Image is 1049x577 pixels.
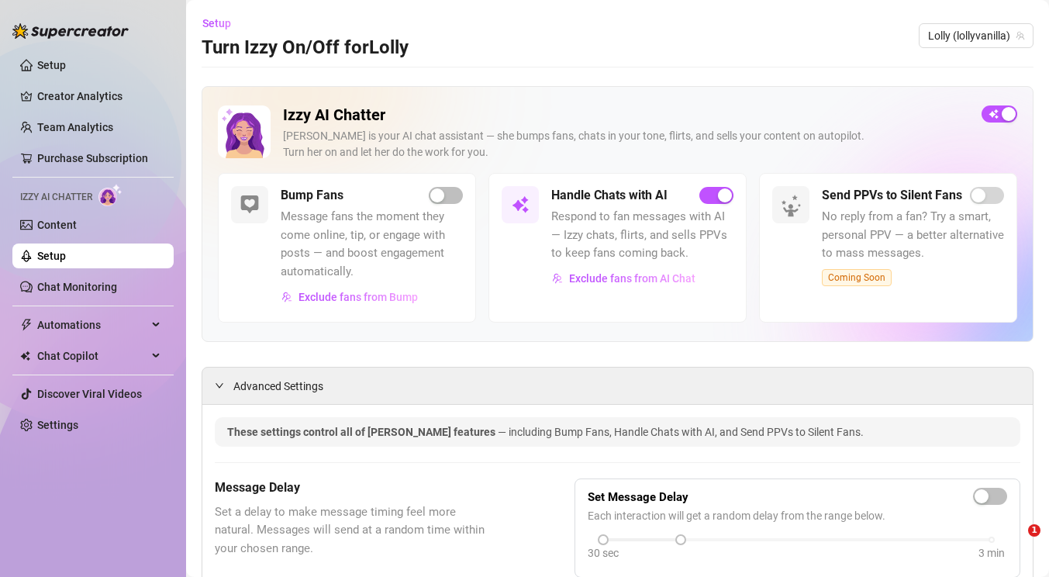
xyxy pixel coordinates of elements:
button: Setup [202,11,243,36]
span: Chat Copilot [37,344,147,368]
div: expanded [215,377,233,394]
span: Lolly (lollyvanilla) [928,24,1024,47]
div: 3 min [978,544,1005,561]
div: 30 sec [588,544,619,561]
a: Settings [37,419,78,431]
img: AI Chatter [98,184,122,206]
h5: Message Delay [215,479,497,497]
span: — including Bump Fans, Handle Chats with AI, and Send PPVs to Silent Fans. [498,426,864,438]
h3: Turn Izzy On/Off for Lolly [202,36,409,60]
h5: Bump Fans [281,186,343,205]
span: thunderbolt [20,319,33,331]
div: [PERSON_NAME] is your AI chat assistant — she bumps fans, chats in your tone, flirts, and sells y... [283,128,969,161]
span: Exclude fans from AI Chat [569,272,695,285]
img: svg%3e [552,273,563,284]
a: Setup [37,59,66,71]
button: Exclude fans from AI Chat [551,266,696,291]
span: These settings control all of [PERSON_NAME] features [227,426,498,438]
span: Respond to fan messages with AI — Izzy chats, flirts, and sells PPVs to keep fans coming back. [551,208,733,263]
img: svg%3e [281,292,292,302]
img: svg%3e [240,195,259,214]
h5: Send PPVs to Silent Fans [822,186,962,205]
iframe: Intercom live chat [996,524,1033,561]
span: team [1016,31,1025,40]
span: expanded [215,381,224,390]
span: Advanced Settings [233,378,323,395]
h2: Izzy AI Chatter [283,105,969,125]
span: Each interaction will get a random delay from the range below. [588,507,1007,524]
button: Exclude fans from Bump [281,285,419,309]
span: Izzy AI Chatter [20,190,92,205]
img: silent-fans-ppv-o-N6Mmdf.svg [781,195,806,219]
span: Exclude fans from Bump [298,291,418,303]
span: 1 [1028,524,1040,537]
img: Izzy AI Chatter [218,105,271,158]
a: Chat Monitoring [37,281,117,293]
span: Coming Soon [822,269,892,286]
a: Purchase Subscription [37,152,148,164]
img: logo-BBDzfeDw.svg [12,23,129,39]
span: No reply from a fan? Try a smart, personal PPV — a better alternative to mass messages. [822,208,1004,263]
a: Setup [37,250,66,262]
span: Message fans the moment they come online, tip, or engage with posts — and boost engagement automa... [281,208,463,281]
a: Team Analytics [37,121,113,133]
img: svg%3e [511,195,530,214]
a: Content [37,219,77,231]
a: Creator Analytics [37,84,161,109]
span: Automations [37,313,147,337]
span: Setup [202,17,231,29]
strong: Set Message Delay [588,490,688,504]
a: Discover Viral Videos [37,388,142,400]
img: Chat Copilot [20,351,30,361]
h5: Handle Chats with AI [551,186,668,205]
